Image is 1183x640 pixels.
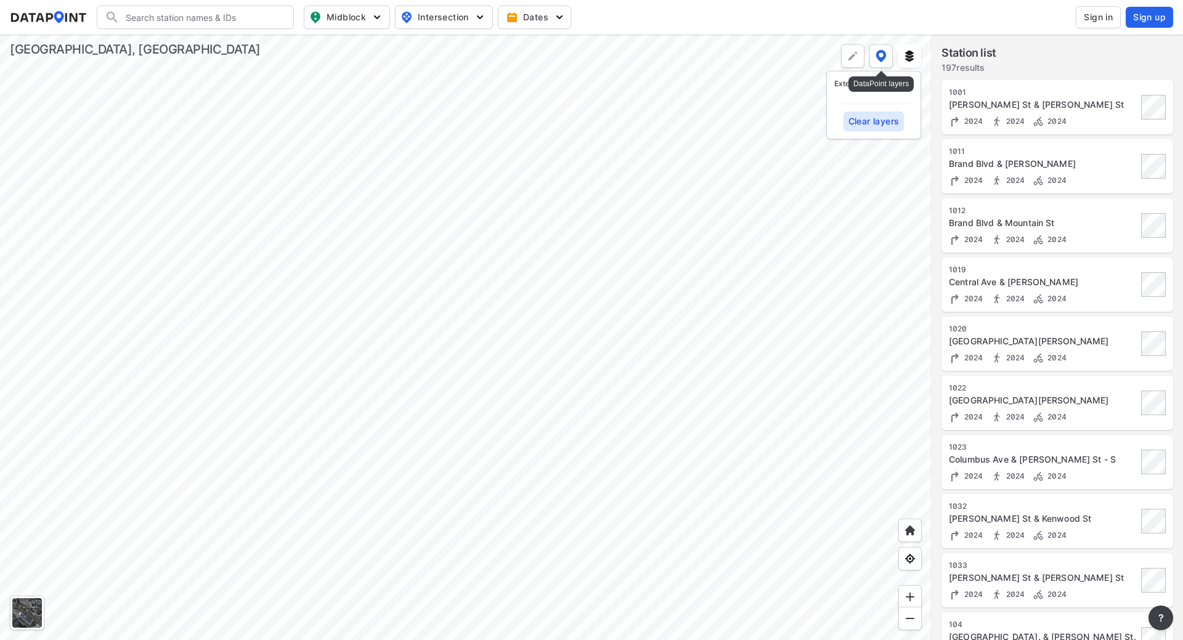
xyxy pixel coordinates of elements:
a: Sign in [1073,6,1123,28]
img: Bicycle count [1032,470,1044,482]
img: Pedestrian count [991,411,1003,423]
div: Central Ave & Kenneth Rd [949,276,1137,288]
span: 2024 [1003,294,1025,303]
span: 2024 [1044,235,1067,244]
div: Doran St & Everett St [949,572,1137,584]
div: Home [898,519,922,542]
span: 2024 [961,176,983,185]
button: External layers [898,44,921,68]
img: Bicycle count [1032,411,1044,423]
img: Turning count [949,233,961,246]
img: Pedestrian count [991,233,1003,246]
input: Search [120,7,286,27]
button: more [1148,606,1173,630]
p: External layers [834,79,913,89]
img: map_pin_mid.602f9df1.svg [308,10,323,25]
img: +XpAUvaXAN7GudzAAAAAElFTkSuQmCC [904,524,916,537]
div: Polygon tool [841,44,864,68]
span: 2024 [1003,471,1025,480]
div: 1011 [949,147,1137,156]
img: Turning count [949,293,961,305]
div: Columbus Ave & Doran St - N [949,394,1137,407]
img: MAAAAAElFTkSuQmCC [904,612,916,625]
span: 2024 [961,471,983,480]
button: Intersection [395,6,493,29]
span: 2024 [1044,589,1067,599]
img: map_pin_int.54838e6b.svg [399,10,414,25]
div: Zoom in [898,585,922,609]
span: 2024 [1044,353,1067,362]
span: 2024 [1044,412,1067,421]
img: ZvzfEJKXnyWIrJytrsY285QMwk63cM6Drc+sIAAAAASUVORK5CYII= [904,591,916,603]
img: Bicycle count [1032,174,1044,187]
span: 2024 [1003,353,1025,362]
span: ? [1156,610,1166,625]
div: Brand Blvd & Kenneth Rd [949,158,1137,170]
img: Turning count [949,411,961,423]
span: 2024 [1003,235,1025,244]
div: 1023 [949,442,1137,452]
div: Toggle basemap [10,596,44,630]
img: Bicycle count [1032,588,1044,601]
span: 2024 [961,294,983,303]
img: Turning count [949,174,961,187]
div: View my location [898,547,922,570]
div: Columbus Ave & Doran St - S [949,453,1137,466]
img: 5YPKRKmlfpI5mqlR8AD95paCi+0kK1fRFDJSaMmawlwaeJcJwk9O2fotCW5ve9gAAAAASUVORK5CYII= [553,11,566,23]
div: 1001 [949,87,1137,97]
button: Sign up [1126,7,1173,28]
div: Central Ave & Loraine St [949,335,1137,347]
span: 2024 [961,116,983,126]
img: Bicycle count [1032,293,1044,305]
span: Dates [508,11,563,23]
button: Dates [498,6,571,29]
img: calendar-gold.39a51dde.svg [506,11,518,23]
div: 1020 [949,324,1137,334]
img: Turning count [949,529,961,541]
div: 1032 [949,501,1137,511]
img: Bicycle count [1032,233,1044,246]
img: dataPointLogo.9353c09d.svg [10,11,87,23]
div: 1019 [949,265,1137,275]
img: Bicycle count [1032,529,1044,541]
div: 104 [949,620,1137,630]
div: Zoom out [898,607,922,630]
div: Brand Blvd & Mountain St [949,217,1137,229]
span: Sign in [1084,11,1113,23]
img: Pedestrian count [991,174,1003,187]
img: Pedestrian count [991,293,1003,305]
img: Pedestrian count [991,470,1003,482]
span: Midblock [309,10,382,25]
label: Station list [941,44,996,62]
img: close-external-leyer.3061a1c7.svg [903,79,913,89]
span: 2024 [1003,530,1025,540]
img: Turning count [949,588,961,601]
div: 1012 [949,206,1137,216]
span: 2024 [1044,530,1067,540]
button: Midblock [304,6,390,29]
img: Turning count [949,352,961,364]
a: Sign up [1123,7,1173,28]
span: 2024 [1003,589,1025,599]
img: 5YPKRKmlfpI5mqlR8AD95paCi+0kK1fRFDJSaMmawlwaeJcJwk9O2fotCW5ve9gAAAAASUVORK5CYII= [474,11,486,23]
div: [GEOGRAPHIC_DATA], [GEOGRAPHIC_DATA] [10,41,261,58]
span: 2024 [1044,116,1067,126]
img: Turning count [949,470,961,482]
span: Intersection [400,10,485,25]
div: 1022 [949,383,1137,393]
img: zeq5HYn9AnE9l6UmnFLPAAAAAElFTkSuQmCC [904,553,916,565]
span: 2024 [961,235,983,244]
span: 2024 [1003,176,1025,185]
label: 197 results [941,62,996,74]
span: Sign up [1133,11,1166,23]
img: Turning count [949,115,961,128]
img: data-point-layers.37681fc9.svg [876,50,887,62]
button: delete [903,79,913,89]
span: 2024 [1044,176,1067,185]
img: Pedestrian count [991,588,1003,601]
span: 2024 [1044,471,1067,480]
img: Pedestrian count [991,529,1003,541]
button: Clear layers [844,111,905,131]
span: 2024 [961,353,983,362]
span: 2024 [1003,116,1025,126]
